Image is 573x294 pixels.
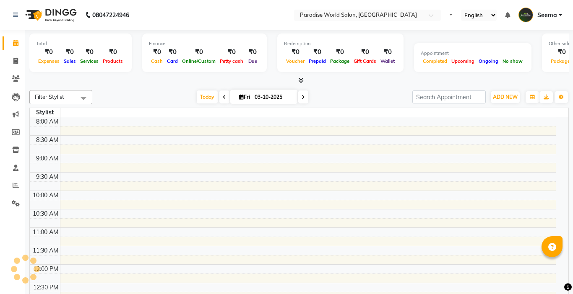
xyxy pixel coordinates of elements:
span: Filter Stylist [35,93,64,100]
input: Search Appointment [412,90,486,103]
span: Due [246,58,259,64]
div: ₹0 [218,47,245,57]
div: ₹0 [62,47,78,57]
div: 12:00 PM [31,265,60,273]
div: ₹0 [378,47,397,57]
div: ₹0 [307,47,328,57]
div: ₹0 [78,47,101,57]
div: ₹0 [101,47,125,57]
span: Sales [62,58,78,64]
div: 11:30 AM [31,246,60,255]
span: Gift Cards [352,58,378,64]
div: 10:00 AM [31,191,60,200]
span: Prepaid [307,58,328,64]
img: logo [21,3,79,27]
span: Services [78,58,101,64]
div: Redemption [284,40,397,47]
button: ADD NEW [491,91,520,103]
div: Finance [149,40,260,47]
div: 9:30 AM [34,173,60,181]
span: Fri [237,94,252,100]
div: 11:00 AM [31,228,60,237]
div: ₹0 [180,47,218,57]
div: ₹0 [149,47,165,57]
span: Card [165,58,180,64]
span: Wallet [378,58,397,64]
span: Online/Custom [180,58,218,64]
div: ₹0 [328,47,352,57]
img: Seema [518,8,533,22]
div: 10:30 AM [31,209,60,218]
span: Ongoing [477,58,500,64]
span: Expenses [36,58,62,64]
span: Today [197,90,218,103]
div: ₹0 [245,47,260,57]
span: Seema [537,11,557,20]
div: 8:30 AM [34,136,60,144]
span: Petty cash [218,58,245,64]
b: 08047224946 [92,3,129,27]
span: Upcoming [449,58,477,64]
span: Package [328,58,352,64]
div: ₹0 [284,47,307,57]
span: No show [500,58,525,64]
div: ₹0 [352,47,378,57]
span: Voucher [284,58,307,64]
span: Cash [149,58,165,64]
div: Total [36,40,125,47]
div: Stylist [30,108,60,117]
div: Appointment [421,50,525,57]
span: Products [101,58,125,64]
div: 9:00 AM [34,154,60,163]
div: ₹0 [36,47,62,57]
span: Completed [421,58,449,64]
div: 8:00 AM [34,117,60,126]
span: ADD NEW [493,94,518,100]
input: 2025-10-03 [252,91,294,103]
div: 12:30 PM [31,283,60,292]
div: ₹0 [165,47,180,57]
